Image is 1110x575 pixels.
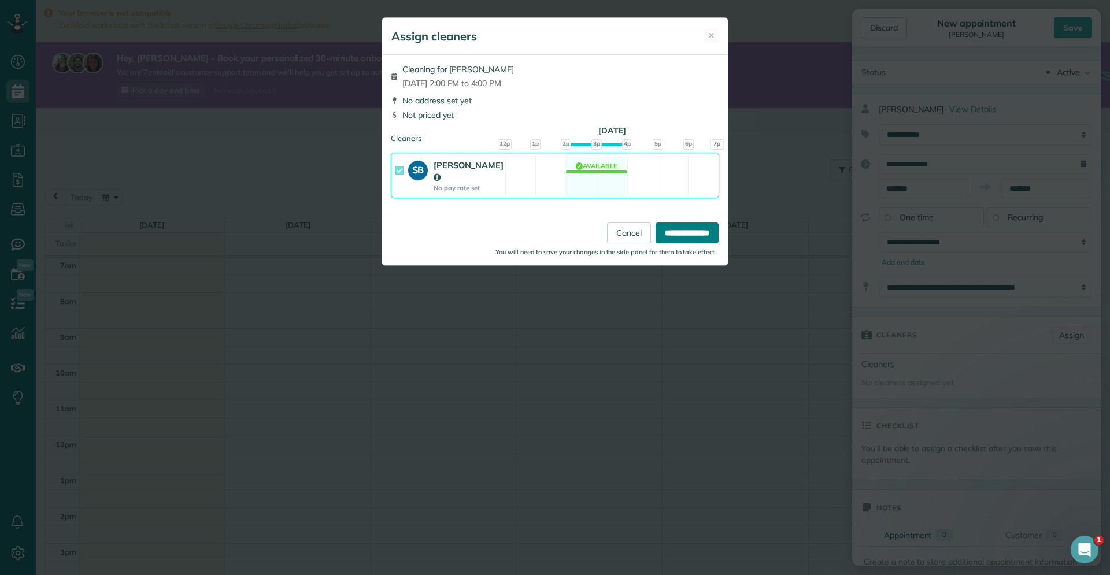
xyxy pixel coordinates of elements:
[434,159,504,183] strong: [PERSON_NAME]
[402,77,514,89] span: [DATE] 2:00 PM to 4:00 PM
[402,64,514,75] span: Cleaning for [PERSON_NAME]
[607,222,651,243] a: Cancel
[434,184,504,192] strong: No pay rate set
[408,161,428,177] strong: SB
[391,28,477,44] h5: Assign cleaners
[26,35,45,53] img: Profile image for Alexandre
[708,30,715,41] span: ✕
[50,44,199,55] p: Message from Alexandre, sent 18m ago
[1094,536,1104,545] span: 1
[1071,536,1098,563] iframe: Intercom live chat
[391,133,719,136] div: Cleaners
[391,109,719,121] div: Not priced yet
[391,95,719,106] div: No address set yet
[17,24,214,62] div: message notification from Alexandre, 18m ago. Alex here! I developed the software you're currentl...
[495,248,716,256] small: You will need to save your changes in the side panel for them to take effect.
[50,33,199,44] p: [PERSON_NAME] here! I developed the software you're currently trialing (though I have help now!) ...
